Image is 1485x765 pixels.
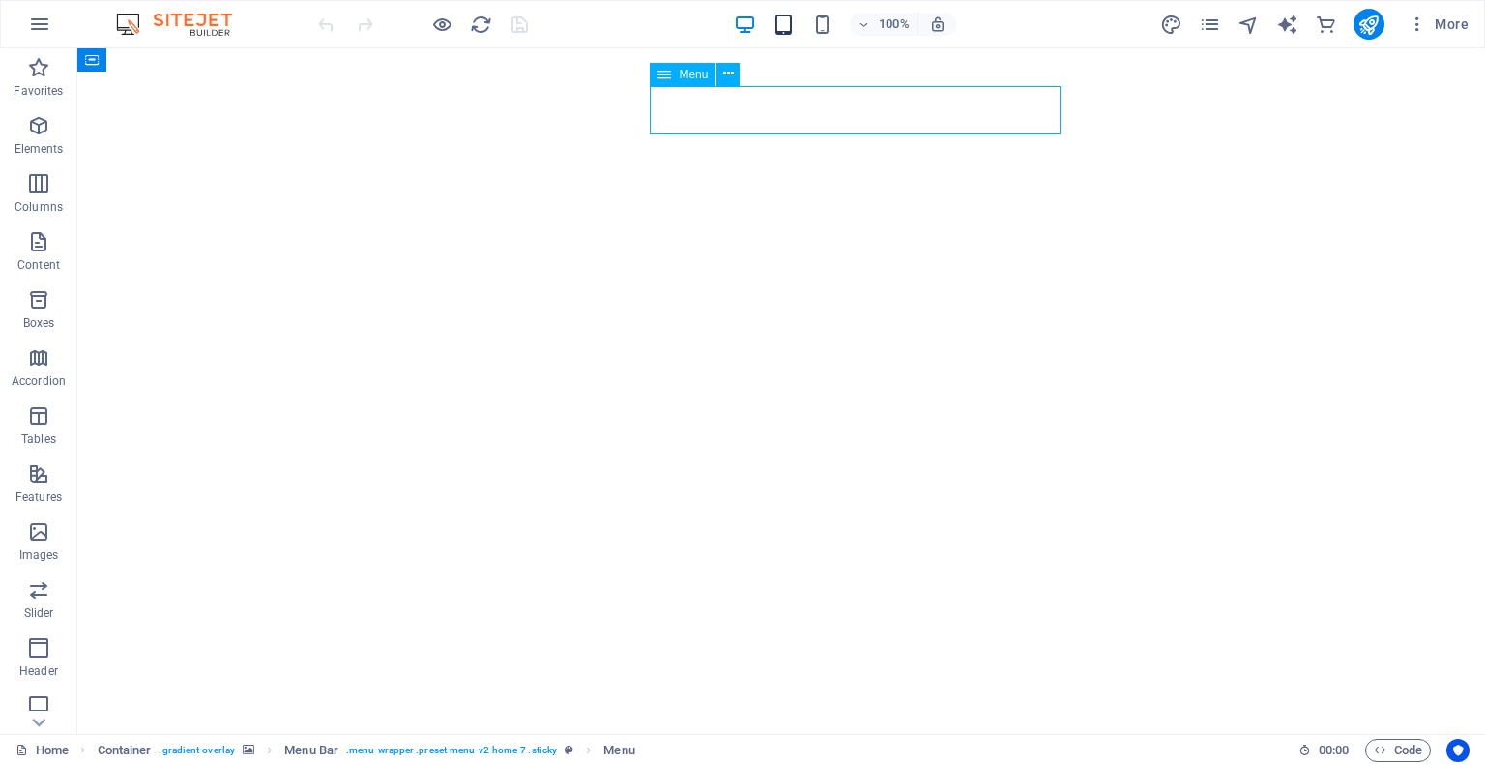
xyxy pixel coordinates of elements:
[1199,13,1222,36] button: pages
[879,13,910,36] h6: 100%
[1332,743,1335,757] span: :
[12,373,66,389] p: Accordion
[111,13,256,36] img: Editor Logo
[1357,14,1380,36] i: Publish
[850,13,918,36] button: 100%
[15,141,64,157] p: Elements
[1365,739,1431,762] button: Code
[19,547,59,563] p: Images
[346,739,557,762] span: . menu-wrapper .preset-menu-v2-home-7 .sticky
[1319,739,1349,762] span: 00 00
[24,605,54,621] p: Slider
[17,257,60,273] p: Content
[603,739,634,762] span: Click to select. Double-click to edit
[1446,739,1470,762] button: Usercentrics
[1199,14,1221,36] i: Pages (Ctrl+Alt+S)
[565,745,573,755] i: This element is a customizable preset
[430,13,453,36] button: Click here to leave preview mode and continue editing
[1276,14,1298,36] i: AI Writer
[469,13,492,36] button: reload
[159,739,235,762] span: . gradient-overlay
[19,663,58,679] p: Header
[15,489,62,505] p: Features
[470,14,492,36] i: Reload page
[1276,13,1299,36] button: text_generator
[15,739,69,762] a: Click to cancel selection. Double-click to open Pages
[15,199,63,215] p: Columns
[1374,739,1422,762] span: Code
[1400,9,1476,40] button: More
[21,431,56,447] p: Tables
[98,739,152,762] span: Click to select. Double-click to edit
[1160,14,1182,36] i: Design (Ctrl+Alt+Y)
[1354,9,1384,40] button: publish
[1315,14,1337,36] i: Commerce
[23,315,55,331] p: Boxes
[243,745,254,755] i: This element contains a background
[14,83,63,99] p: Favorites
[679,69,708,80] span: Menu
[1237,13,1261,36] button: navigator
[1237,14,1260,36] i: Navigator
[284,739,338,762] span: Click to select. Double-click to edit
[1160,13,1183,36] button: design
[98,739,635,762] nav: breadcrumb
[1408,15,1469,34] span: More
[929,15,946,33] i: On resize automatically adjust zoom level to fit chosen device.
[1315,13,1338,36] button: commerce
